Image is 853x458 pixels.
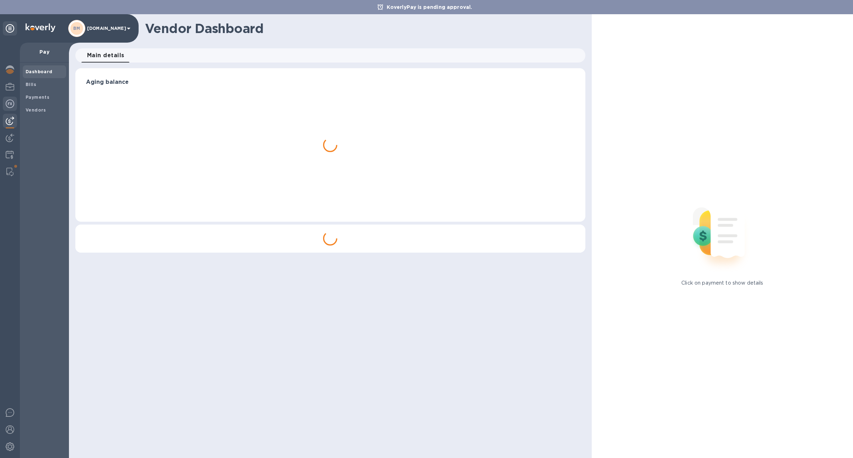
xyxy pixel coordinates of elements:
img: My Profile [6,82,14,91]
img: Logo [26,23,55,32]
span: Main details [87,50,124,60]
p: Pay [26,48,63,55]
img: Foreign exchange [6,99,14,108]
b: BM [73,26,80,31]
b: Bills [26,82,36,87]
h3: Aging balance [86,79,575,86]
b: Vendors [26,107,46,113]
b: Dashboard [26,69,53,74]
img: Credit hub [6,151,14,159]
h1: Vendor Dashboard [145,21,580,36]
p: KoverlyPay is pending approval. [383,4,476,11]
p: Click on payment to show details [681,279,763,287]
b: Payments [26,95,49,100]
p: [DOMAIN_NAME] [87,26,123,31]
div: Unpin categories [3,21,17,36]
